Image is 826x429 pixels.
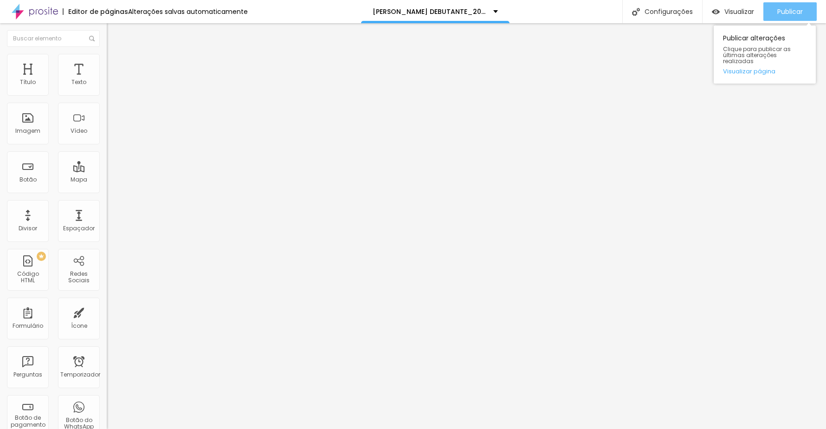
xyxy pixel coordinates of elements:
[17,270,39,284] font: Código HTML
[19,175,37,183] font: Botão
[723,33,785,43] font: Publicar alterações
[20,78,36,86] font: Título
[373,7,490,16] font: [PERSON_NAME] DEBUTANTE_2025
[68,7,128,16] font: Editor de páginas
[71,78,86,86] font: Texto
[11,414,45,428] font: Botão de pagamento
[777,7,803,16] font: Publicar
[763,2,817,21] button: Publicar
[723,45,791,65] font: Clique para publicar as últimas alterações realizadas
[71,127,87,135] font: Vídeo
[60,370,100,378] font: Temporizador
[71,322,87,330] font: Ícone
[724,7,754,16] font: Visualizar
[632,8,640,16] img: Ícone
[645,7,693,16] font: Configurações
[703,2,763,21] button: Visualizar
[13,370,42,378] font: Perguntas
[723,67,775,76] font: Visualizar página
[13,322,43,330] font: Formulário
[107,23,826,429] iframe: Editor
[128,7,248,16] font: Alterações salvas automaticamente
[15,127,40,135] font: Imagem
[71,175,87,183] font: Mapa
[7,30,100,47] input: Buscar elemento
[19,224,37,232] font: Divisor
[68,270,90,284] font: Redes Sociais
[63,224,95,232] font: Espaçador
[712,8,720,16] img: view-1.svg
[723,68,807,74] a: Visualizar página
[89,36,95,41] img: Ícone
